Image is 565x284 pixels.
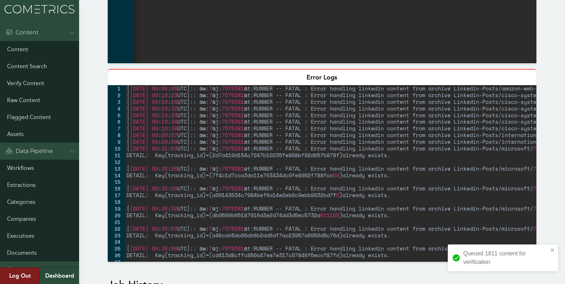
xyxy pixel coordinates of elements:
div: 13 [108,165,125,172]
div: 12 [108,159,125,165]
div: 19 [108,205,125,212]
div: Content [6,28,38,37]
div: 16 [108,185,125,192]
div: 2 [108,92,125,99]
div: 25 [108,245,125,252]
div: 10 [108,145,125,152]
button: close [550,247,555,253]
div: 20 [108,212,125,219]
div: 3 [108,99,125,105]
div: 23 [108,232,125,239]
div: 5 [108,112,125,119]
div: 14 [108,172,125,179]
a: Dashboard [40,267,79,284]
div: 17 [108,192,125,199]
div: 27 [108,259,125,265]
div: 11 [108,152,125,159]
div: 8 [108,132,125,138]
div: 4 [108,105,125,112]
div: 15 [108,178,125,185]
div: 1 [108,85,125,92]
div: 9 [108,138,125,145]
div: 6 [108,118,125,125]
div: Queued 1811 content for verification [463,249,548,266]
div: 22 [108,225,125,232]
div: 7 [108,125,125,132]
div: 26 [108,252,125,259]
div: Error Logs [108,69,536,85]
div: 18 [108,199,125,205]
div: Data Pipeline [6,147,53,155]
div: 24 [108,238,125,245]
div: 21 [108,219,125,225]
div: Admin [6,266,35,274]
